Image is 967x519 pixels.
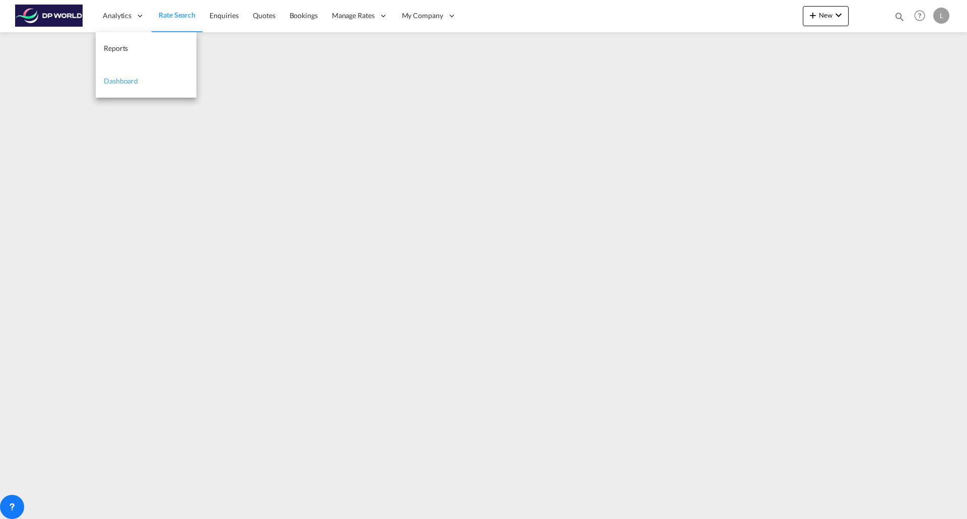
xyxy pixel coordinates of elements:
span: Help [911,7,928,24]
span: New [807,11,845,19]
a: Reports [96,32,196,65]
span: Reports [104,44,128,52]
span: Quotes [253,11,275,20]
span: Manage Rates [332,11,375,21]
div: Help [911,7,933,25]
div: L [933,8,949,24]
img: c08ca190194411f088ed0f3ba295208c.png [15,5,83,27]
md-icon: icon-plus 400-fg [807,9,819,21]
span: Rate Search [159,11,195,19]
button: icon-plus 400-fgNewicon-chevron-down [803,6,849,26]
span: Bookings [290,11,318,20]
span: My Company [402,11,443,21]
a: Dashboard [96,65,196,98]
div: icon-magnify [894,11,905,26]
span: Dashboard [104,77,138,85]
span: Analytics [103,11,131,21]
md-icon: icon-magnify [894,11,905,22]
md-icon: icon-chevron-down [833,9,845,21]
span: Enquiries [210,11,239,20]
